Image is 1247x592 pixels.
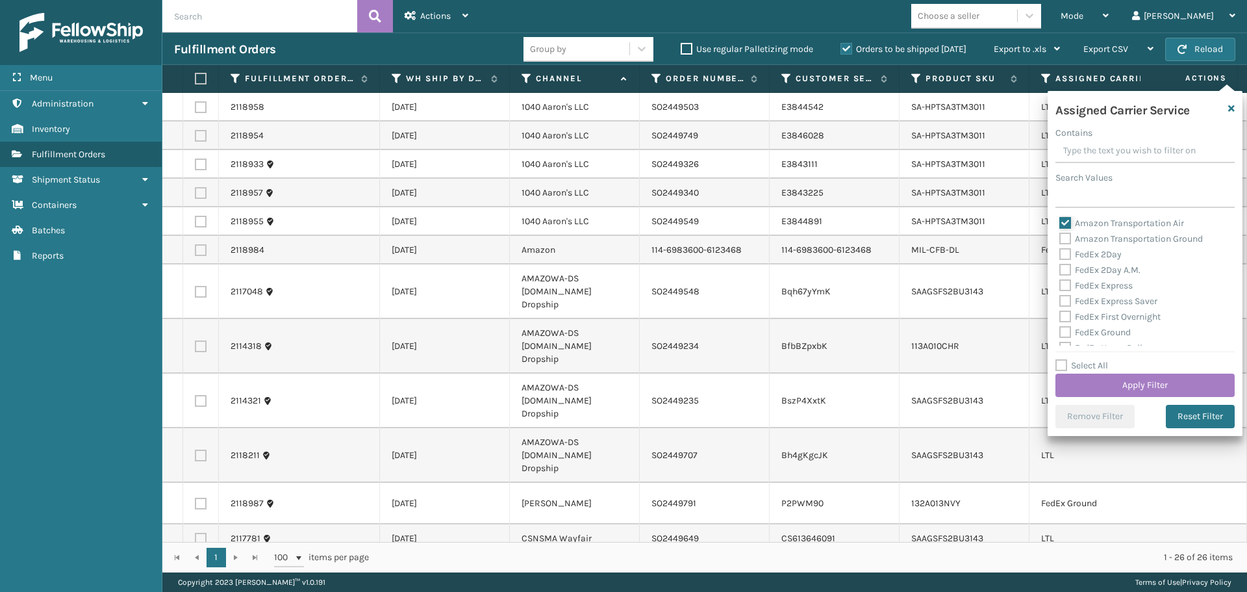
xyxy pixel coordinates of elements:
td: BfbBZpxbK [770,319,900,374]
div: Group by [530,42,566,56]
span: 100 [274,551,294,564]
label: FedEx First Overnight [1059,311,1161,322]
a: 113A010CHR [911,341,959,352]
td: SO2449234 [640,319,770,374]
h4: Assigned Carrier Service [1055,99,1190,118]
span: Shipment Status [32,174,100,185]
td: SO2449649 [640,524,770,553]
div: | [1135,573,1231,592]
td: [DATE] [380,179,510,207]
label: Assigned Carrier Service [1055,73,1229,84]
span: Administration [32,98,94,109]
td: [DATE] [380,428,510,483]
td: [DATE] [380,122,510,150]
span: Fulfillment Orders [32,149,105,160]
td: [DATE] [380,207,510,236]
label: Channel [536,73,614,84]
a: 2114321 [231,394,261,407]
h3: Fulfillment Orders [174,42,275,57]
label: Select All [1055,360,1108,371]
a: SAAGSFS2BU3143 [911,395,983,406]
a: Privacy Policy [1182,578,1231,587]
td: [DATE] [380,319,510,374]
a: 2117048 [231,285,263,298]
img: logo [19,13,143,52]
td: [PERSON_NAME] [510,483,640,524]
label: Use regular Palletizing mode [681,44,813,55]
a: Terms of Use [1135,578,1180,587]
td: E3843225 [770,179,900,207]
button: Remove Filter [1055,405,1135,428]
td: 114-6983600-6123468 [770,236,900,264]
a: SA-HPTSA3TM3011 [911,216,985,227]
label: Order Number [666,73,744,84]
td: SO2449749 [640,122,770,150]
td: AMAZOWA-DS [DOMAIN_NAME] Dropship [510,264,640,319]
a: 2118958 [231,101,264,114]
a: SA-HPTSA3TM3011 [911,130,985,141]
td: BszP4XxtK [770,374,900,428]
td: [DATE] [380,374,510,428]
a: 2118957 [231,187,263,199]
a: 2118955 [231,215,264,228]
a: SAAGSFS2BU3143 [911,286,983,297]
td: 1040 Aaron's LLC [510,207,640,236]
a: 1 [207,548,226,567]
td: [DATE] [380,93,510,122]
td: 1040 Aaron's LLC [510,93,640,122]
span: Batches [32,225,65,236]
a: SA-HPTSA3TM3011 [911,159,985,170]
td: SO2449548 [640,264,770,319]
a: SA-HPTSA3TM3011 [911,187,985,198]
td: SO2449326 [640,150,770,179]
span: Containers [32,199,77,211]
div: 1 - 26 of 26 items [387,551,1233,564]
input: Type the text you wish to filter on [1055,140,1235,163]
label: Customer Service Order Number [796,73,874,84]
label: Orders to be shipped [DATE] [840,44,966,55]
td: 114-6983600-6123468 [640,236,770,264]
a: 2118954 [231,129,264,142]
td: 1040 Aaron's LLC [510,122,640,150]
label: Fulfillment Order Id [245,73,355,84]
span: Reports [32,250,64,261]
td: E3844542 [770,93,900,122]
label: FedEx Express [1059,280,1133,291]
td: SO2449235 [640,374,770,428]
label: Product SKU [926,73,1004,84]
span: Export to .xls [994,44,1046,55]
td: CS613646091 [770,524,900,553]
a: 2118211 [231,449,260,462]
td: AMAZOWA-DS [DOMAIN_NAME] Dropship [510,374,640,428]
label: Search Values [1055,171,1113,185]
td: 1040 Aaron's LLC [510,150,640,179]
span: Actions [1144,68,1235,89]
td: E3846028 [770,122,900,150]
span: items per page [274,548,369,567]
td: SO2449340 [640,179,770,207]
label: WH Ship By Date [406,73,485,84]
td: SO2449549 [640,207,770,236]
button: Reset Filter [1166,405,1235,428]
td: AMAZOWA-DS [DOMAIN_NAME] Dropship [510,319,640,374]
label: FedEx 2Day A.M. [1059,264,1140,276]
td: SO2449707 [640,428,770,483]
label: Amazon Transportation Air [1059,218,1184,229]
td: Bqh67yYmK [770,264,900,319]
td: SO2449791 [640,483,770,524]
label: FedEx 2Day [1059,249,1122,260]
a: 2118987 [231,497,264,510]
td: SO2449503 [640,93,770,122]
button: Apply Filter [1055,374,1235,397]
span: Menu [30,72,53,83]
td: AMAZOWA-DS [DOMAIN_NAME] Dropship [510,428,640,483]
a: SAAGSFS2BU3143 [911,533,983,544]
a: SA-HPTSA3TM3011 [911,101,985,112]
td: [DATE] [380,150,510,179]
td: E3844891 [770,207,900,236]
a: SAAGSFS2BU3143 [911,450,983,461]
a: 2118984 [231,244,264,257]
span: Export CSV [1083,44,1128,55]
td: Amazon [510,236,640,264]
a: 2117781 [231,532,260,545]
